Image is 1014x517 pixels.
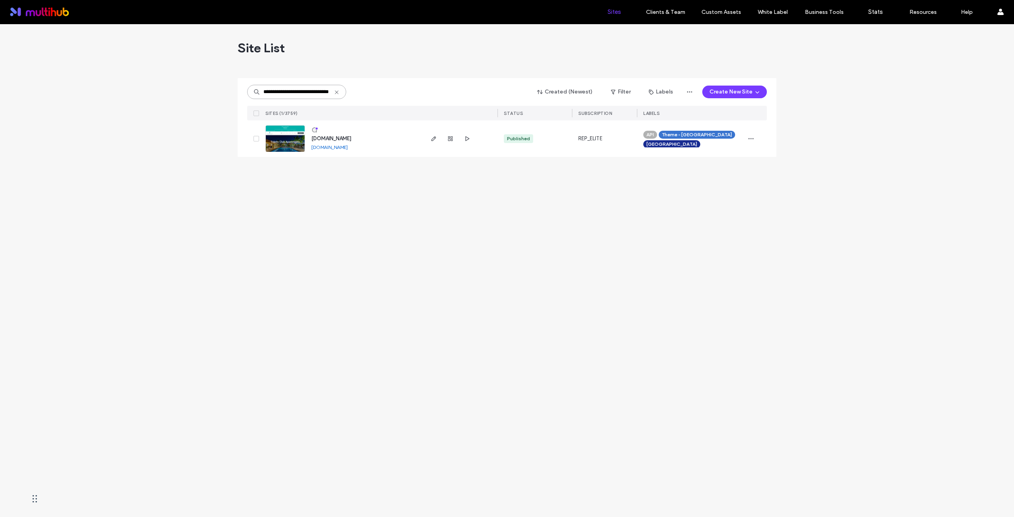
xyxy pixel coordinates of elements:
[646,9,685,15] label: Clients & Team
[238,40,285,56] span: Site List
[504,111,523,116] span: STATUS
[702,86,767,98] button: Create New Site
[530,86,600,98] button: Created (Newest)
[646,141,697,148] span: [GEOGRAPHIC_DATA]
[578,111,612,116] span: SUBSCRIPTION
[909,9,937,15] label: Resources
[701,9,741,15] label: Custom Assets
[646,131,654,138] span: API
[32,487,37,511] div: Drag
[608,8,621,15] label: Sites
[578,135,602,143] span: REP_ELITE
[961,9,973,15] label: Help
[507,135,530,142] div: Published
[311,144,348,150] a: [DOMAIN_NAME]
[642,86,680,98] button: Labels
[662,131,732,138] span: Theme - [GEOGRAPHIC_DATA]
[311,135,351,141] a: [DOMAIN_NAME]
[18,6,34,13] span: Help
[758,9,788,15] label: White Label
[643,111,659,116] span: LABELS
[805,9,844,15] label: Business Tools
[265,111,297,116] span: SITES (1/3759)
[868,8,883,15] label: Stats
[603,86,639,98] button: Filter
